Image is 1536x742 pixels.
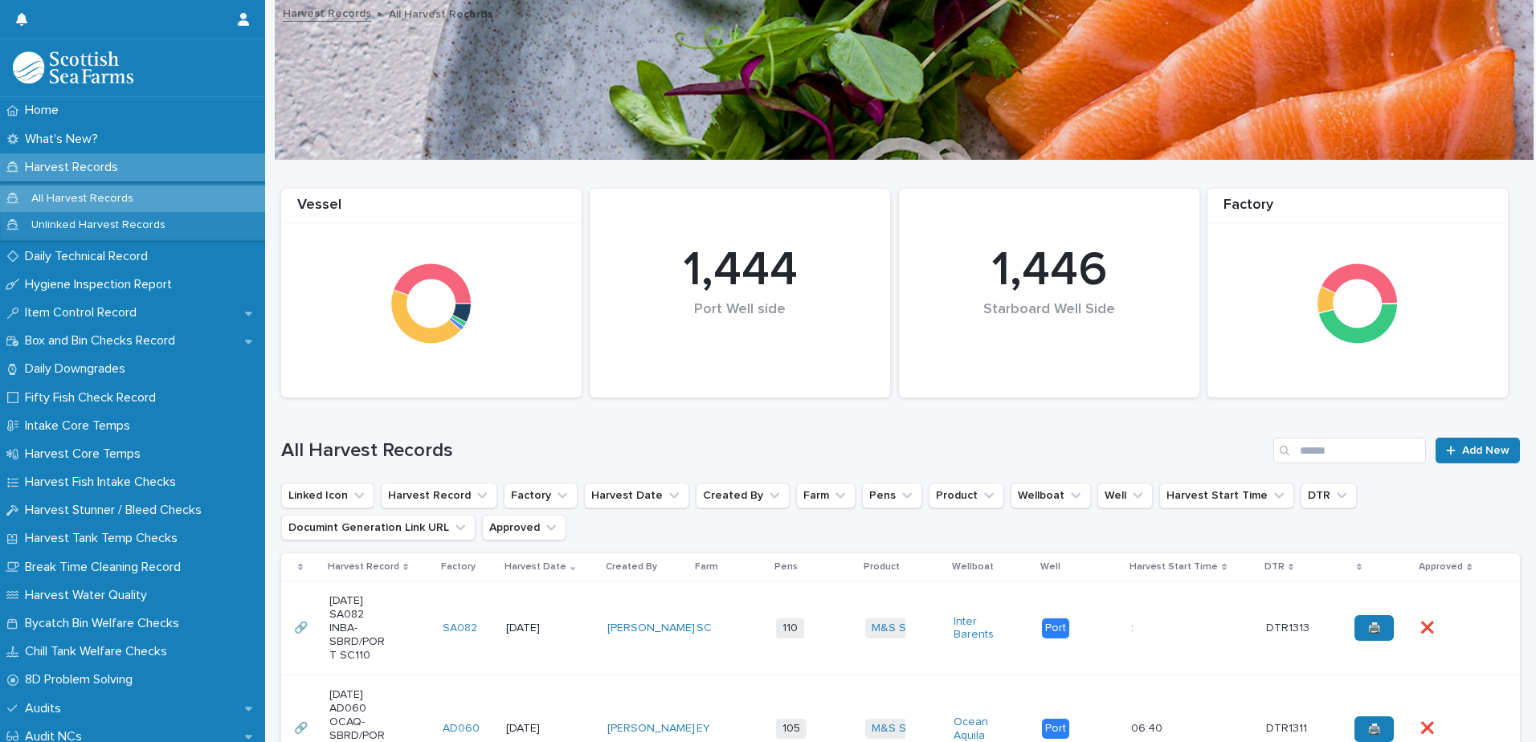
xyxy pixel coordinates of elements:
p: DTR1313 [1266,618,1313,635]
button: Created By [696,483,790,508]
p: Fifty Fish Check Record [18,390,169,406]
p: Wellboat [952,558,994,576]
span: Add New [1462,445,1509,456]
p: Harvest Water Quality [18,588,160,603]
p: 🔗 [294,618,311,635]
button: Product [929,483,1004,508]
p: ❌ [1420,719,1437,736]
button: Linked Icon [281,483,374,508]
p: Product [864,558,900,576]
button: Pens [862,483,922,508]
div: Starboard Well Side [926,301,1172,352]
p: Audits [18,701,74,716]
div: 1,446 [926,242,1172,300]
span: 105 [776,719,807,739]
a: Harvest Records [283,3,371,22]
span: 110 [776,618,804,638]
h1: All Harvest Records [281,439,1267,463]
p: Harvest Date [505,558,566,576]
p: Harvest Fish Intake Checks [18,475,189,490]
a: AD060 [443,722,480,736]
p: Home [18,103,71,118]
a: [PERSON_NAME] [607,622,695,635]
a: [PERSON_NAME] [607,722,695,736]
p: Factory [441,558,476,576]
button: Factory [504,483,578,508]
div: Factory [1207,197,1508,223]
p: Unlinked Harvest Records [18,218,178,232]
p: Farm [695,558,718,576]
p: Daily Technical Record [18,249,161,264]
p: Daily Downgrades [18,361,138,377]
a: SC [697,622,712,635]
div: Port [1042,719,1069,739]
div: 1,444 [617,242,863,300]
div: Port Well side [617,301,863,352]
button: Documint Generation Link URL [281,515,476,540]
p: ❌ [1420,618,1437,635]
p: Item Control Record [18,305,149,320]
p: [DATE] [506,622,563,635]
div: Vessel [281,197,582,223]
button: Harvest Start Time [1159,483,1294,508]
div: Port [1042,618,1069,638]
button: Wellboat [1011,483,1091,508]
p: Harvest Core Temps [18,446,153,462]
a: 🖨️ [1354,615,1394,641]
a: EY [697,722,710,736]
p: What's New? [18,132,111,147]
p: [DATE] SA082 INBA-SBRD/PORT SC110 [329,594,386,662]
button: Approved [482,515,566,540]
p: 8D Problem Solving [18,672,145,687]
a: Inter Barents [954,615,1011,642]
p: DTR1311 [1266,719,1310,736]
p: 06:40 [1131,719,1166,736]
span: 🖨️ [1367,622,1381,634]
p: Box and Bin Checks Record [18,333,188,349]
img: mMrefqRFQpe26GRNOUkG [13,51,133,84]
button: DTR [1301,483,1357,508]
p: Pens [774,558,798,576]
a: 🖨️ [1354,716,1394,742]
p: Approved [1419,558,1463,576]
p: Hygiene Inspection Report [18,277,185,292]
input: Search [1273,438,1426,463]
p: All Harvest Records [389,4,492,22]
p: Well [1040,558,1060,576]
p: Harvest Records [18,160,131,175]
a: M&S Select [872,722,932,736]
p: Intake Core Temps [18,418,143,434]
p: Chill Tank Welfare Checks [18,644,180,659]
p: Harvest Tank Temp Checks [18,531,190,546]
p: Created By [606,558,657,576]
tr: 🔗🔗 [DATE] SA082 INBA-SBRD/PORT SC110SA082 [DATE][PERSON_NAME] SC 110M&S Select Inter Barents Port... [281,581,1520,675]
button: Farm [796,483,856,508]
button: Well [1097,483,1153,508]
p: Harvest Start Time [1130,558,1218,576]
a: SA082 [443,622,477,635]
p: Harvest Stunner / Bleed Checks [18,503,214,518]
button: Harvest Record [381,483,497,508]
p: All Harvest Records [18,192,146,206]
a: Add New [1436,438,1520,463]
p: Break Time Cleaning Record [18,560,194,575]
p: DTR [1264,558,1285,576]
p: Harvest Record [328,558,399,576]
p: : [1131,618,1137,635]
p: Bycatch Bin Welfare Checks [18,616,192,631]
a: M&S Select [872,622,932,635]
span: 🖨️ [1367,724,1381,735]
p: [DATE] [506,722,563,736]
button: Harvest Date [584,483,689,508]
p: 🔗 [294,719,311,736]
